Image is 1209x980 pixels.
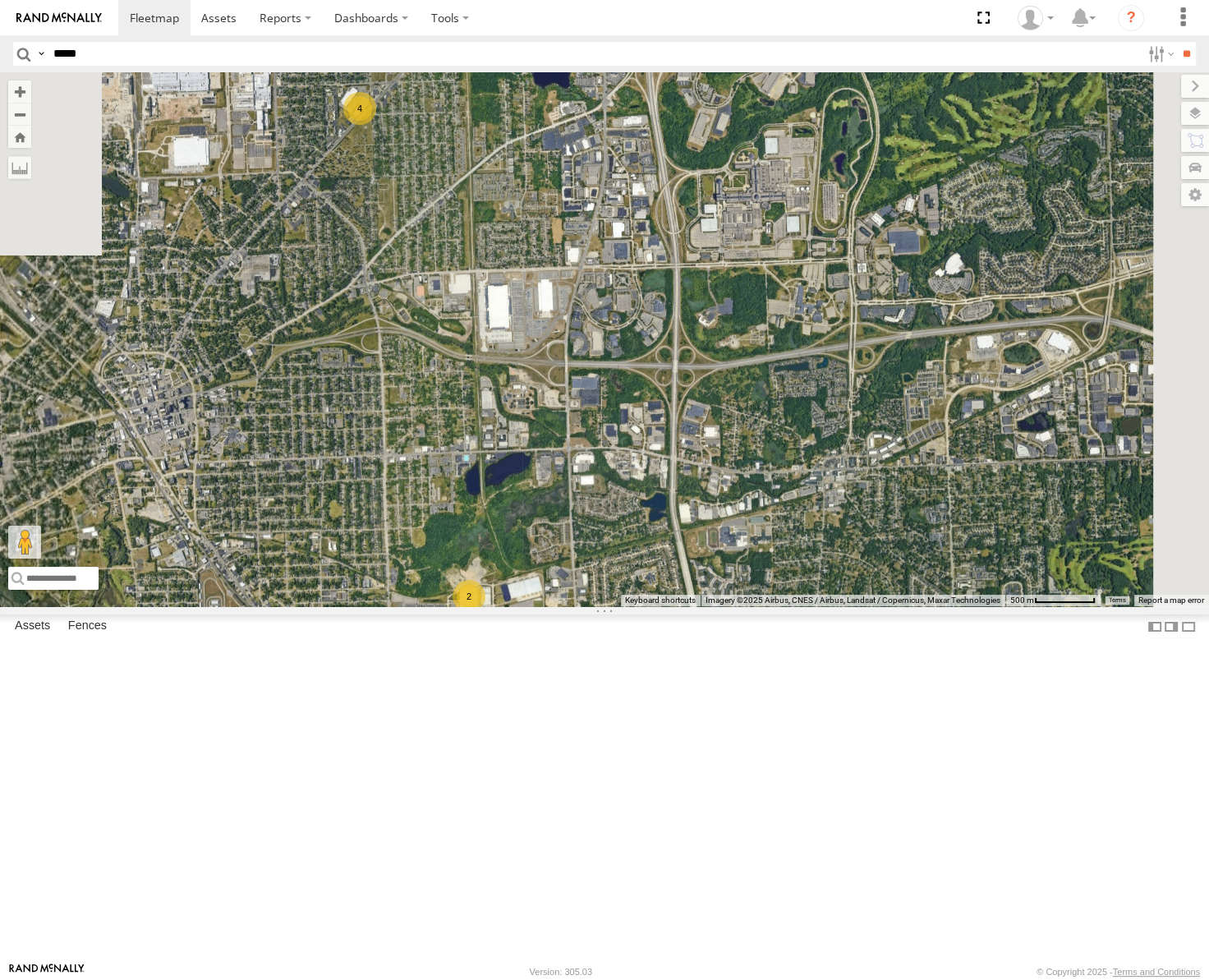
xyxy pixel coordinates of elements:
label: Assets [7,615,58,638]
label: Dock Summary Table to the Left [1147,614,1163,638]
label: Measure [8,156,31,179]
a: Visit our Website [9,964,85,980]
button: Zoom in [8,81,31,103]
button: Zoom Home [8,126,31,148]
button: Zoom out [8,103,31,126]
div: 2 [453,580,485,613]
div: Version: 305.03 [530,967,592,977]
div: © Copyright 2025 - [1037,967,1200,977]
a: Terms [1109,596,1126,603]
div: Miky Transport [1012,6,1060,30]
i: ? [1118,5,1144,31]
label: Search Filter Options [1142,42,1177,66]
label: Search Query [34,42,48,66]
a: Terms and Conditions [1113,967,1200,977]
span: Imagery ©2025 Airbus, CNES / Airbus, Landsat / Copernicus, Maxar Technologies [706,596,1000,605]
button: Drag Pegman onto the map to open Street View [8,526,41,559]
img: rand-logo.svg [16,12,102,24]
a: Report a map error [1138,596,1204,605]
label: Dock Summary Table to the Right [1163,614,1179,638]
label: Hide Summary Table [1180,614,1197,638]
div: 4 [343,92,376,125]
button: Map Scale: 500 m per 71 pixels [1005,595,1101,606]
span: 500 m [1010,596,1034,605]
label: Map Settings [1181,183,1209,206]
label: Fences [60,615,115,638]
button: Keyboard shortcuts [625,595,696,606]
